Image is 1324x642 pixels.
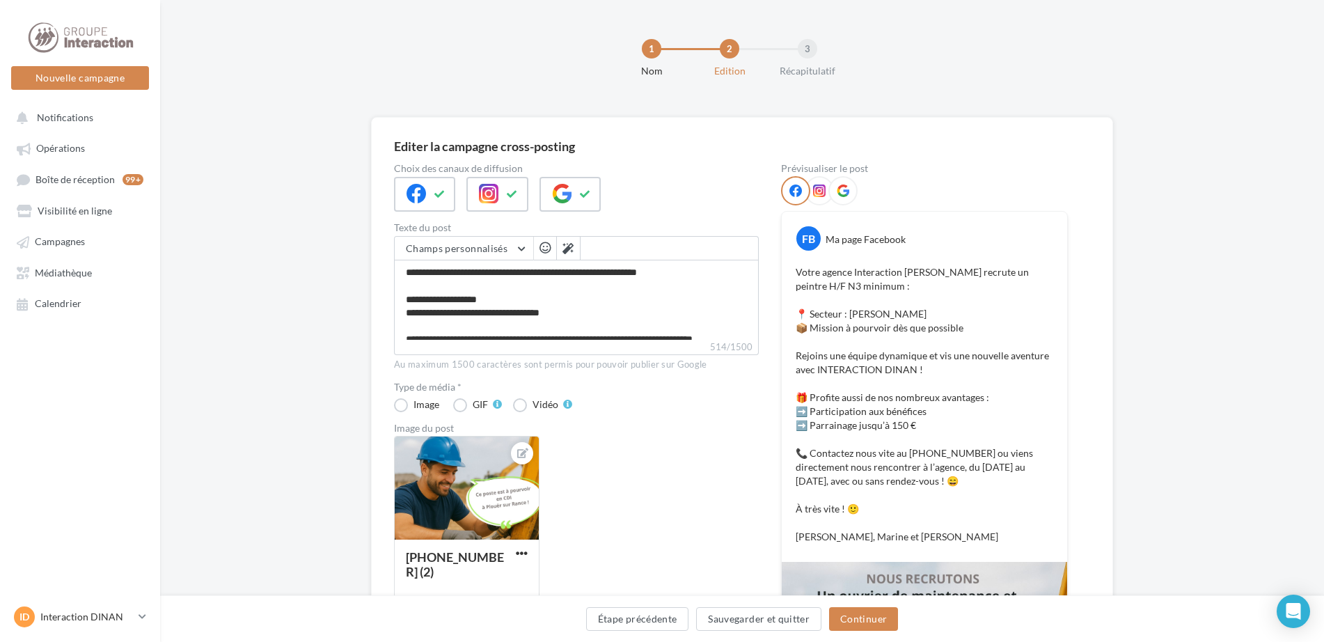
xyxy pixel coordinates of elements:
div: Vidéo [533,400,558,409]
a: Campagnes [8,228,152,253]
span: Champs personnalisés [406,242,507,254]
button: Étape précédente [586,607,689,631]
div: Nom [607,64,696,78]
span: ID [19,610,29,624]
div: Ma page Facebook [826,233,906,246]
a: Calendrier [8,290,152,315]
div: Open Intercom Messenger [1277,595,1310,628]
div: GIF [473,400,488,409]
label: Type de média * [394,382,759,392]
a: Médiathèque [8,260,152,285]
button: Champs personnalisés [395,237,533,260]
div: 2 [720,39,739,58]
div: Image [413,400,439,409]
div: Prévisualiser le post [781,164,1068,173]
div: 99+ [123,174,143,185]
span: Campagnes [35,236,85,248]
div: Image du post [394,423,759,433]
p: Interaction DINAN [40,610,133,624]
a: Opérations [8,135,152,160]
span: Opérations [36,143,85,155]
span: Notifications [37,111,93,123]
div: Editer la campagne cross-posting [394,140,575,152]
div: Récapitulatif [763,64,852,78]
span: Boîte de réception [36,173,115,185]
button: Nouvelle campagne [11,66,149,90]
div: Au maximum 1500 caractères sont permis pour pouvoir publier sur Google [394,359,759,371]
a: Visibilité en ligne [8,198,152,223]
label: Texte du post [394,223,759,233]
div: Edition [685,64,774,78]
span: Visibilité en ligne [38,205,112,217]
label: Choix des canaux de diffusion [394,164,759,173]
a: ID Interaction DINAN [11,604,149,630]
span: Calendrier [35,298,81,310]
button: Sauvegarder et quitter [696,607,821,631]
div: [PHONE_NUMBER] (2) [406,549,504,579]
div: 3 [798,39,817,58]
span: Médiathèque [35,267,92,279]
div: FB [796,226,821,251]
button: Continuer [829,607,898,631]
div: 1 [642,39,661,58]
label: 514/1500 [394,340,759,355]
a: Boîte de réception99+ [8,166,152,192]
p: Votre agence Interaction [PERSON_NAME] recrute un peintre H/F N3 minimum : 📍 Secteur : [PERSON_NA... [796,265,1053,544]
button: Notifications [8,104,146,130]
